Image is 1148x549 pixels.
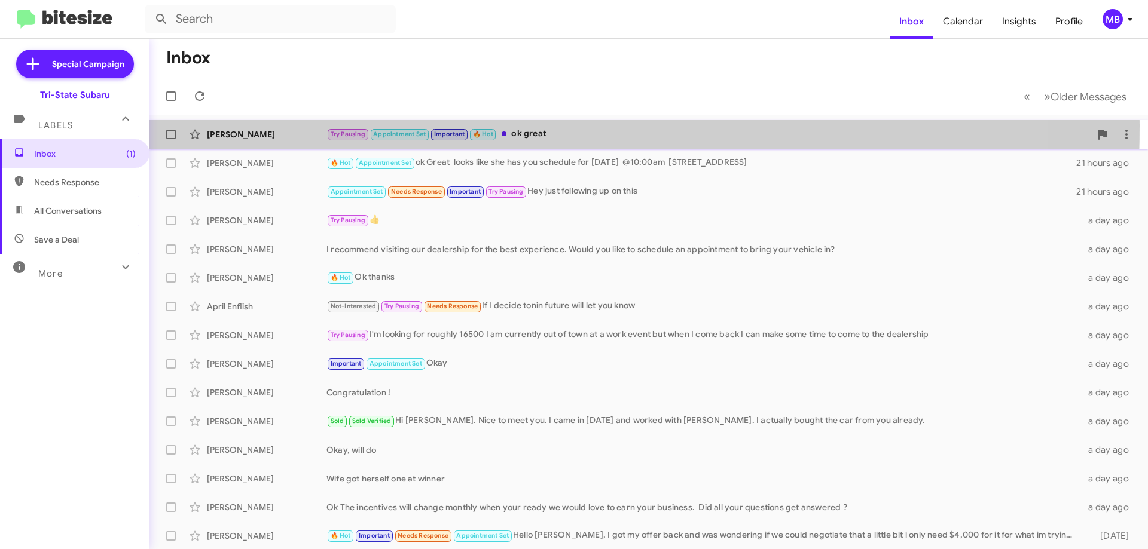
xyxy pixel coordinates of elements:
[1046,4,1092,39] a: Profile
[207,501,326,513] div: [PERSON_NAME]
[1081,300,1138,312] div: a day ago
[40,89,110,101] div: Tri-State Subaru
[34,234,79,246] span: Save a Deal
[38,120,73,131] span: Labels
[207,415,326,427] div: [PERSON_NAME]
[326,529,1081,542] div: Hello [PERSON_NAME], I got my offer back and was wondering if we could negotiate that a little bi...
[1081,329,1138,341] div: a day ago
[331,360,362,367] span: Important
[331,188,383,195] span: Appointment Set
[52,58,124,70] span: Special Campaign
[890,4,933,39] a: Inbox
[488,188,523,195] span: Try Pausing
[398,532,448,539] span: Needs Response
[207,387,326,398] div: [PERSON_NAME]
[1051,90,1126,103] span: Older Messages
[456,532,509,539] span: Appointment Set
[326,127,1091,141] div: ok great
[1076,157,1138,169] div: 21 hours ago
[1103,9,1123,29] div: MB
[326,357,1081,370] div: Okay
[359,532,390,539] span: Important
[1017,84,1134,109] nav: Page navigation example
[207,358,326,370] div: [PERSON_NAME]
[1081,444,1138,456] div: a day ago
[331,532,351,539] span: 🔥 Hot
[326,414,1081,428] div: Hi [PERSON_NAME]. Nice to meet you. I came in [DATE] and worked with [PERSON_NAME]. I actually bo...
[207,243,326,255] div: [PERSON_NAME]
[331,130,365,138] span: Try Pausing
[1044,89,1051,104] span: »
[1081,272,1138,284] div: a day ago
[1024,89,1030,104] span: «
[166,48,210,68] h1: Inbox
[145,5,396,33] input: Search
[326,156,1076,170] div: ok Great looks like she has you schedule for [DATE] @10:00am [STREET_ADDRESS]
[473,130,493,138] span: 🔥 Hot
[384,302,419,310] span: Try Pausing
[331,302,377,310] span: Not-Interested
[1081,214,1138,226] div: a day ago
[331,331,365,339] span: Try Pausing
[933,4,993,39] a: Calendar
[34,148,136,160] span: Inbox
[1081,243,1138,255] div: a day ago
[1081,387,1138,398] div: a day ago
[326,213,1081,227] div: 👍
[34,205,102,217] span: All Conversations
[993,4,1046,39] a: Insights
[1016,84,1037,109] button: Previous
[326,185,1076,198] div: Hey just following up on this
[331,274,351,281] span: 🔥 Hot
[326,501,1081,513] div: Ok The incentives will change monthly when your ready we would love to earn your business. Did al...
[1076,186,1138,198] div: 21 hours ago
[1081,530,1138,542] div: [DATE]
[370,360,422,367] span: Appointment Set
[207,300,326,312] div: April Enflish
[326,271,1081,284] div: Ok thanks
[207,186,326,198] div: [PERSON_NAME]
[1081,415,1138,427] div: a day ago
[207,473,326,484] div: [PERSON_NAME]
[207,128,326,140] div: [PERSON_NAME]
[207,214,326,226] div: [PERSON_NAME]
[1081,358,1138,370] div: a day ago
[391,188,442,195] span: Needs Response
[326,328,1081,342] div: I'm looking for roughly 16500 I am currently out of town at a work event but when I come back I c...
[359,159,411,167] span: Appointment Set
[16,50,134,78] a: Special Campaign
[331,159,351,167] span: 🔥 Hot
[207,157,326,169] div: [PERSON_NAME]
[1037,84,1134,109] button: Next
[38,268,63,279] span: More
[326,473,1081,484] div: Wife got herself one at winner
[434,130,465,138] span: Important
[326,243,1081,255] div: I recommend visiting our dealership for the best experience. Would you like to schedule an appoin...
[207,272,326,284] div: [PERSON_NAME]
[352,417,392,425] span: Sold Verified
[427,302,478,310] span: Needs Response
[126,148,136,160] span: (1)
[1092,9,1135,29] button: MB
[326,387,1081,398] div: Congratulation !
[1081,501,1138,513] div: a day ago
[34,176,136,188] span: Needs Response
[331,216,365,224] span: Try Pausing
[326,444,1081,456] div: Okay, will do
[373,130,426,138] span: Appointment Set
[1081,473,1138,484] div: a day ago
[207,530,326,542] div: [PERSON_NAME]
[326,299,1081,313] div: If I decide tonin future will let you know
[450,188,481,195] span: Important
[207,444,326,456] div: [PERSON_NAME]
[207,329,326,341] div: [PERSON_NAME]
[331,417,344,425] span: Sold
